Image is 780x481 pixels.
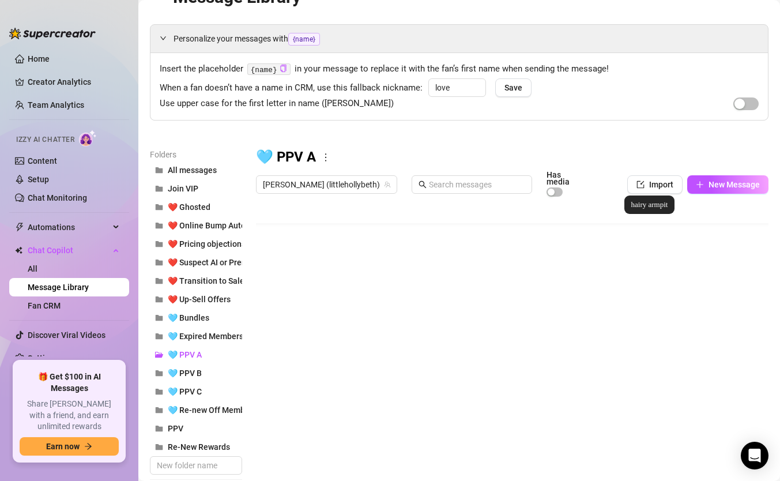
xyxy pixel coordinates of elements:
[155,443,163,451] span: folder
[155,185,163,193] span: folder
[20,399,119,433] span: Share [PERSON_NAME] with a friend, and earn unlimited rewards
[280,65,287,72] span: copy
[168,166,217,175] span: All messages
[160,97,394,111] span: Use upper case for the first letter in name ([PERSON_NAME])
[155,369,163,377] span: folder
[150,198,242,216] button: ❤️ Ghosted
[155,221,163,230] span: folder
[155,166,163,174] span: folder
[168,258,274,267] span: ❤️ Suspect AI or Prerecorded
[155,351,163,359] span: folder-open
[150,345,242,364] button: 🩵 PPV A
[28,54,50,63] a: Home
[15,246,22,254] img: Chat Copilot
[155,240,163,248] span: folder
[429,178,525,191] input: Search messages
[28,301,61,310] a: Fan CRM
[28,73,120,91] a: Creator Analytics
[419,181,427,189] span: search
[155,406,163,414] span: folder
[174,32,759,46] span: Personalize your messages with
[696,181,704,189] span: plus
[28,241,110,260] span: Chat Copilot
[28,354,58,363] a: Settings
[160,35,167,42] span: expanded
[150,272,242,290] button: ❤️ Transition to Sale
[155,332,163,340] span: folder
[150,401,242,419] button: 🩵 Re-new Off Members
[28,283,89,292] a: Message Library
[16,134,74,145] span: Izzy AI Chatter
[150,364,242,382] button: 🩵 PPV B
[384,181,391,188] span: team
[247,63,291,76] code: {name}
[155,203,163,211] span: folder
[46,442,80,451] span: Earn now
[155,277,163,285] span: folder
[150,438,242,456] button: Re-New Rewards
[150,290,242,309] button: ❤️ Up-Sell Offers
[150,161,242,179] button: All messages
[263,176,390,193] span: 𝖍𝖔𝖑𝖑𝖞 (littlehollybeth)
[168,276,244,285] span: ❤️ Transition to Sale
[168,295,231,304] span: ❤️ Up-Sell Offers
[168,332,243,341] span: 🩵 Expired Members
[28,175,49,184] a: Setup
[741,442,768,469] div: Open Intercom Messenger
[168,221,276,230] span: ❤️ Online Bump Automations
[636,181,645,189] span: import
[150,327,242,345] button: 🩵 Expired Members
[155,314,163,322] span: folder
[150,148,242,161] article: Folders
[321,152,331,163] span: more
[168,442,230,452] span: Re-New Rewards
[150,309,242,327] button: 🩵 Bundles
[150,253,242,272] button: ❤️ Suspect AI or Prerecorded
[150,419,242,438] button: PPV
[155,258,163,266] span: folder
[649,180,673,189] span: Import
[28,264,37,273] a: All
[150,235,242,253] button: ❤️ Pricing objections
[168,369,202,378] span: 🩵 PPV B
[168,184,198,193] span: Join VIP
[168,424,183,433] span: PPV
[155,424,163,433] span: folder
[20,437,119,456] button: Earn nowarrow-right
[160,81,423,95] span: When a fan doesn’t have a name in CRM, use this fallback nickname:
[9,28,96,39] img: logo-BBDzfeDw.svg
[168,350,202,359] span: 🩵 PPV A
[150,179,242,198] button: Join VIP
[28,100,84,110] a: Team Analytics
[627,175,683,194] button: Import
[687,175,768,194] button: New Message
[155,295,163,303] span: folder
[150,25,768,52] div: Personalize your messages with{name}
[168,239,246,249] span: ❤️ Pricing objections
[15,223,24,232] span: thunderbolt
[168,313,209,322] span: 🩵 Bundles
[624,196,675,214] div: hairy armpit
[155,388,163,396] span: folder
[168,387,202,396] span: 🩵 PPV C
[84,442,92,450] span: arrow-right
[168,405,257,415] span: 🩵 Re-new Off Members
[288,33,320,46] span: {name}
[709,180,760,189] span: New Message
[168,202,210,212] span: ❤️ Ghosted
[160,62,759,76] span: Insert the placeholder in your message to replace it with the fan’s first name when sending the m...
[495,78,532,97] button: Save
[504,83,522,92] span: Save
[256,148,316,167] h3: 🩵 PPV A
[150,216,242,235] button: ❤️ Online Bump Automations
[150,382,242,401] button: 🩵 PPV C
[28,156,57,166] a: Content
[20,371,119,394] span: 🎁 Get $100 in AI Messages
[28,330,105,340] a: Discover Viral Videos
[150,456,242,475] input: New folder name
[547,171,586,185] article: Has media
[28,218,110,236] span: Automations
[28,193,87,202] a: Chat Monitoring
[280,65,287,73] button: Click to Copy
[79,130,97,146] img: AI Chatter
